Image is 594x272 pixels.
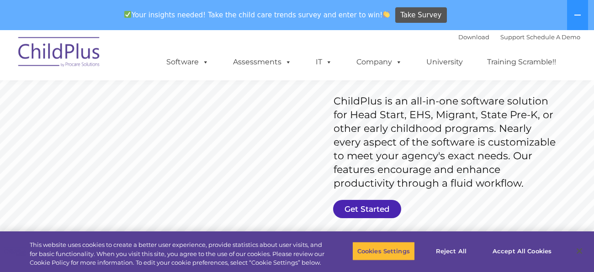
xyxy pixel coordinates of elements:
img: 👏 [383,11,390,18]
div: This website uses cookies to create a better user experience, provide statistics about user visit... [30,241,327,267]
a: University [417,53,472,71]
a: Schedule A Demo [526,33,580,41]
a: Take Survey [395,7,447,23]
a: Support [500,33,525,41]
rs-layer: ChildPlus is an all-in-one software solution for Head Start, EHS, Migrant, State Pre-K, or other ... [334,94,560,190]
a: Get Started [333,200,401,218]
button: Accept All Cookies [488,241,557,261]
img: ✅ [124,11,131,18]
button: Close [569,241,589,261]
span: Take Survey [400,7,441,23]
button: Reject All [423,241,480,261]
a: Company [347,53,411,71]
a: Training Scramble!! [478,53,565,71]
font: | [458,33,580,41]
a: Assessments [224,53,301,71]
img: ChildPlus by Procare Solutions [14,31,105,76]
span: Your insights needed! Take the child care trends survey and enter to win! [120,6,394,24]
a: Software [157,53,218,71]
a: IT [307,53,341,71]
button: Cookies Settings [352,241,415,261]
a: Download [458,33,489,41]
